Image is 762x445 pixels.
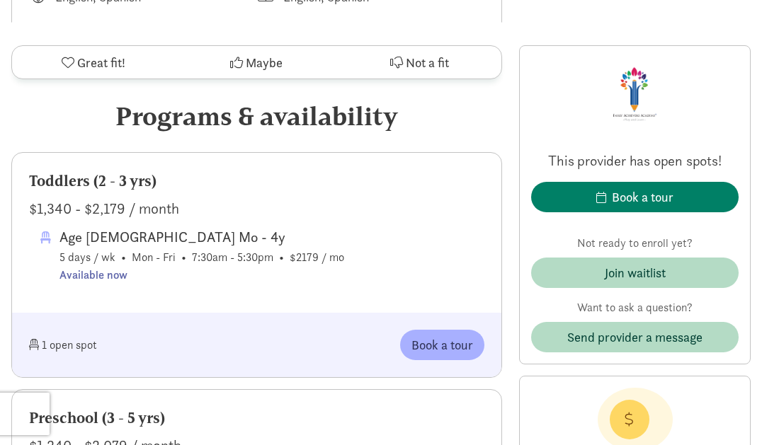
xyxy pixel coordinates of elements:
[29,197,484,220] div: $1,340 - $2,179 / month
[400,330,484,360] button: Book a tour
[12,46,175,79] button: Great fit!
[55,18,195,51] div: WA License:
[339,46,501,79] button: Not a fit
[531,235,739,252] p: Not ready to enroll yet?
[11,97,502,135] div: Programs & availability
[246,53,283,72] span: Maybe
[406,53,449,72] span: Not a fit
[29,330,257,360] div: 1 open spot
[175,46,338,79] button: Maybe
[29,18,257,51] div: License number
[612,187,673,207] div: Book a tour
[77,53,125,72] span: Great fit!
[29,407,484,429] div: Preschool (3 - 5 yrs)
[531,322,739,352] button: Send provider a message
[605,263,666,282] div: Join waitlist
[59,226,344,284] span: 5 days / wk • Mon - Fri • 7:30am - 5:30pm • $2179 / mo
[120,19,179,35] a: #PL-81107
[531,258,739,288] button: Join waitlist
[59,226,344,248] div: Age [DEMOGRAPHIC_DATA] Mo - 4y
[597,57,673,134] img: Provider logo
[411,335,473,354] span: Book a tour
[567,328,703,347] span: Send provider a message
[55,37,100,50] a: Learn more
[59,266,344,284] div: Available now
[531,151,739,171] p: This provider has open spots!
[29,170,484,192] div: Toddlers (2 - 3 yrs)
[531,299,739,316] p: Want to ask a question?
[531,182,739,212] button: Book a tour
[55,37,195,51] div: about provider licensing.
